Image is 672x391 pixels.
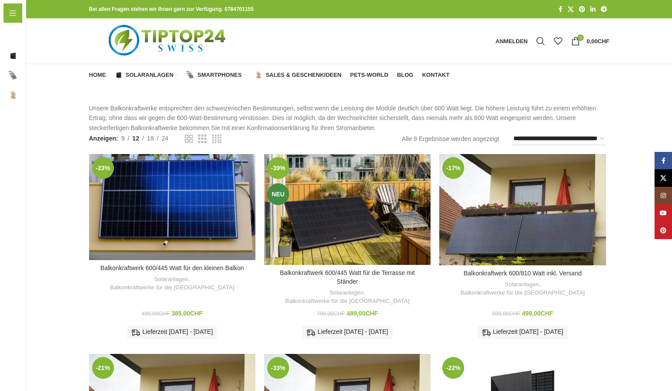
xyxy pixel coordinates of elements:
a: Smartphones [186,66,246,84]
span: -22% [442,357,464,379]
img: Sales & Geschenkideen [255,71,262,79]
span: Solaranlagen [22,48,60,64]
a: 0 0,00CHF [567,32,613,50]
a: X Social Link [655,169,672,187]
a: 9 [118,134,128,143]
bdi: 499,00 [141,311,169,317]
a: Rasteransicht 4 [212,134,221,144]
div: , [269,289,426,305]
span: Neu [267,183,289,205]
span: 18 [147,135,154,142]
a: Instagram Social Link [655,187,672,204]
span: 24 [162,135,169,142]
span: CHF [159,311,170,317]
span: Sales & Geschenkideen [22,87,91,103]
p: Unsere Balkonkraftwerke entsprechen den schweizerischen Bestimmungen, selbst wenn die Leistung de... [89,103,610,133]
a: 24 [159,134,172,143]
a: 12 [129,134,142,143]
img: Solaranlagen [9,51,17,60]
span: Solaranlagen [126,72,174,79]
span: Sales & Geschenkideen [265,72,341,79]
span: CHF [334,311,345,317]
div: Lieferzeit [DATE] - [DATE] [127,326,217,339]
a: Balkonkraftwerke für die [GEOGRAPHIC_DATA] [460,289,585,297]
a: Rasteransicht 2 [185,134,193,144]
a: Telegram Social Link [598,3,610,15]
a: YouTube Social Link [655,204,672,222]
a: Anmelden [491,32,532,50]
bdi: 799,00 [317,311,345,317]
a: Balkonkraftwerke für die [GEOGRAPHIC_DATA] [285,297,410,305]
a: Sales & Geschenkideen [255,66,341,84]
a: Logo der Website [89,37,248,44]
a: Solaranlagen [154,275,188,284]
a: Kontakt [422,66,450,84]
a: 18 [144,134,157,143]
div: Hauptnavigation [85,66,454,84]
select: Shop-Reihenfolge [513,133,606,145]
bdi: 0,00 [586,38,609,45]
div: Lieferzeit [DATE] - [DATE] [302,326,392,339]
a: Balkonkraftwerk 600/445 Watt für die Terrasse mit Ständer [280,269,415,285]
span: CHF [509,311,520,317]
a: LinkedIn Social Link [588,3,598,15]
img: Smartphones [186,71,194,79]
span: 12 [132,135,139,142]
span: Kontakt [422,72,450,79]
span: 0 [577,34,584,41]
span: CHF [598,38,610,45]
a: Facebook Social Link [556,3,565,15]
strong: Bei allen Fragen stehen wir Ihnen gern zur Verfügung. 0784701155 [89,6,254,12]
a: X Social Link [565,3,576,15]
a: Solaranlagen [329,289,363,297]
a: Balkonkraftwerk 600/445 Watt für den kleinen Balkon [89,154,255,260]
img: Smartphones [9,71,17,80]
span: Menü [21,8,37,18]
span: -39% [267,157,289,179]
a: Solaranlagen [505,281,539,289]
a: Solaranlagen [115,66,178,84]
a: Facebook Social Link [655,152,672,169]
div: Meine Wunschliste [549,32,567,50]
a: Balkonkraftwerk 600/445 Watt für den kleinen Balkon [100,264,244,271]
span: Pets-World [9,107,41,123]
a: Pets-World [350,66,388,84]
span: CHF [190,310,203,317]
span: Smartphones [197,72,241,79]
span: Blog [9,127,22,142]
span: CHF [541,310,553,317]
bdi: 489,00 [347,310,378,317]
span: Pets-World [350,72,388,79]
div: , [93,275,251,292]
span: -17% [442,157,464,179]
span: 9 [121,135,124,142]
span: Anmelden [496,38,528,44]
bdi: 599,00 [492,311,520,317]
div: Lieferzeit [DATE] - [DATE] [478,326,568,339]
span: Smartphones [22,68,61,83]
bdi: 499,00 [522,310,553,317]
p: Alle 9 Ergebnisse werden angezeigt [402,134,499,144]
div: , [444,281,601,297]
a: Blog [397,66,414,84]
a: Pinterest Social Link [655,222,672,239]
span: CHF [365,310,378,317]
img: Tiptop24 Nachhaltige & Faire Produkte [89,18,248,64]
span: Home [9,28,26,44]
span: -33% [267,357,289,379]
a: Suche [532,32,549,50]
a: Balkonkraftwerk 600/810 Watt inkl. Versand [464,270,582,277]
bdi: 385,00 [172,310,203,317]
a: Rasteransicht 3 [198,134,207,144]
a: Balkonkraftwerk 600/810 Watt inkl. Versand [439,154,606,265]
img: Sales & Geschenkideen [9,91,17,99]
a: Balkonkraftwerke für die [GEOGRAPHIC_DATA] [110,284,234,292]
span: Kontakt [9,146,31,162]
span: Blog [397,72,414,79]
a: Balkonkraftwerk 600/445 Watt für die Terrasse mit Ständer [264,154,431,265]
a: Pinterest Social Link [576,3,588,15]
